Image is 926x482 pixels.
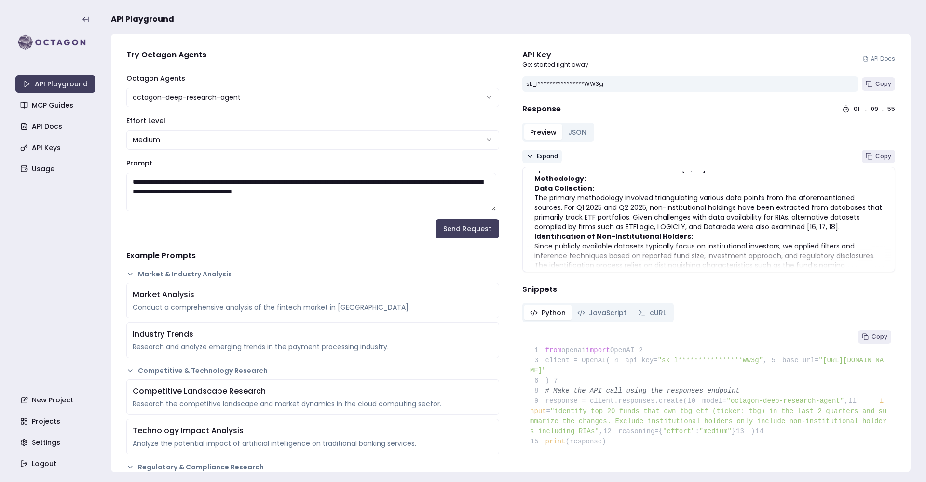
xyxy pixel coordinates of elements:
span: , [844,397,848,405]
p: The primary methodology involved triangulating various data points from the aforementioned source... [534,183,883,232]
label: Effort Level [126,116,165,125]
button: Preview [524,124,562,140]
div: Research the competitive landscape and market dynamics in the cloud computing sector. [133,399,493,409]
span: # Make the API call using the responses endpoint [545,387,740,395]
span: response = client.responses.create( [530,397,687,405]
a: API Playground [15,75,95,93]
a: Logout [16,455,96,472]
span: 1 [530,345,545,356]
span: API Playground [111,14,174,25]
button: Regulatory & Compliance Research [126,462,499,472]
span: Copy [875,80,891,88]
a: API Docs [863,55,895,63]
button: JSON [562,124,592,140]
h4: Response [522,103,561,115]
span: "octagon-deep-research-agent" [726,397,844,405]
a: Usage [16,160,96,178]
span: ) [530,377,549,385]
span: "effort" [663,427,695,435]
h4: Example Prompts [126,250,499,262]
span: 7 [549,376,565,386]
span: cURL [650,308,666,317]
span: "identify top 20 funds that own tbg etf (ticker: tbg) in the last 2 quarters and summarize the ch... [530,407,886,435]
div: : [882,105,884,113]
span: 6 [530,376,545,386]
div: 01 [854,105,861,113]
button: Copy [862,150,895,163]
span: 3 [530,356,545,366]
span: 11 [848,396,864,406]
div: 55 [887,105,895,113]
span: 12 [603,427,618,437]
div: : [865,105,867,113]
a: API Docs [16,118,96,135]
p: Get started right away [522,61,588,69]
div: Analyze the potential impact of artificial intelligence on traditional banking services. [133,439,493,448]
button: Send Request [436,219,499,238]
span: import [586,346,610,354]
span: client = OpenAI( [530,357,610,364]
span: Expand [537,152,558,160]
p: Since publicly available datasets typically focus on institutional investors, we applied filters ... [534,232,883,289]
span: = [546,407,550,415]
div: Technology Impact Analysis [133,425,493,437]
img: logo-rect-yK7x_WSZ.svg [15,33,95,52]
strong: Identification of Non-Institutional Holders: [534,232,693,241]
button: Expand [522,150,562,163]
div: Research and analyze emerging trends in the payment processing industry. [133,342,493,352]
span: , [599,427,603,435]
label: Prompt [126,158,152,168]
a: Projects [16,413,96,430]
span: 14 [755,427,770,437]
a: MCP Guides [16,96,96,114]
div: 09 [871,105,878,113]
span: Python [542,308,566,317]
span: model= [702,397,726,405]
span: Copy [872,333,887,341]
span: 5 [767,356,782,366]
div: Competitive Landscape Research [133,386,493,397]
span: base_url= [782,357,819,364]
span: print [545,438,566,445]
span: 10 [687,396,703,406]
h4: Snippets [522,284,895,295]
span: reasoning={ [618,427,663,435]
button: Market & Industry Analysis [126,269,499,279]
a: New Project [16,391,96,409]
div: Conduct a comprehensive analysis of the fintech market in [GEOGRAPHIC_DATA]. [133,303,493,312]
span: (response) [566,438,606,445]
div: Industry Trends [133,329,493,340]
a: Settings [16,434,96,451]
span: "medium" [699,427,732,435]
span: from [545,346,562,354]
span: 13 [735,427,751,437]
span: 15 [530,437,545,447]
strong: Methodology: [534,174,586,183]
span: JavaScript [589,308,626,317]
span: api_key= [625,357,657,364]
button: Competitive & Technology Research [126,366,499,375]
span: Copy [875,152,891,160]
span: } [732,427,735,435]
span: 9 [530,396,545,406]
span: OpenAI [610,346,634,354]
div: API Key [522,49,588,61]
span: 4 [610,356,626,366]
h4: Try Octagon Agents [126,49,499,61]
span: : [695,427,699,435]
span: 8 [530,386,545,396]
label: Octagon Agents [126,73,185,83]
strong: Data Collection: [534,183,594,193]
span: , [763,357,767,364]
a: API Keys [16,139,96,156]
button: Copy [862,77,895,91]
button: Copy [858,330,891,344]
div: Market Analysis [133,289,493,301]
span: ) [735,427,755,435]
span: openai [561,346,586,354]
span: 2 [634,345,650,356]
